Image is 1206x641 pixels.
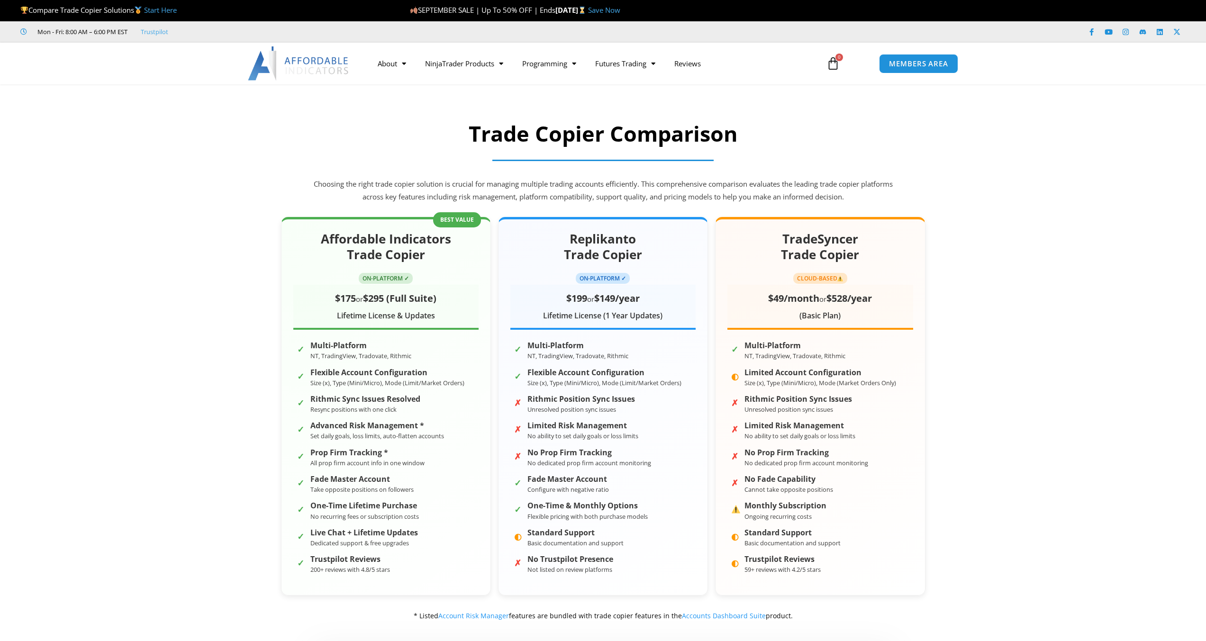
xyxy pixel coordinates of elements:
[744,485,833,494] small: Cannot take opposite positions
[297,475,306,484] span: ✓
[793,273,848,284] span: CLOUD-BASED
[744,512,812,521] small: Ongoing recurring costs
[141,26,168,37] a: Trustpilot
[410,7,417,14] img: 🍂
[727,289,913,307] div: or
[527,475,609,484] strong: Fade Master Account
[731,422,740,430] span: ✗
[297,449,306,457] span: ✓
[416,53,513,74] a: NinjaTrader Products
[588,5,620,15] a: Save Now
[744,475,833,484] strong: No Fade Capability
[310,512,419,521] small: No recurring fees or subscription costs
[579,7,586,14] img: ⌛
[744,555,821,564] strong: Trustpilot Reviews
[310,485,414,494] small: Take opposite positions on followers
[510,309,696,323] div: Lifetime License (1 Year Updates)
[527,501,648,510] strong: One-Time & Monthly Options
[293,231,479,263] h2: Affordable Indicators Trade Copier
[837,276,843,281] img: ⚠
[527,459,651,467] small: No dedicated prop firm account monitoring
[310,341,411,350] strong: Multi-Platform
[731,555,740,564] span: ◐
[297,555,306,564] span: ✓
[731,369,740,377] span: ◐
[310,432,444,440] small: Set daily goals, loss limits, auto-flatten accounts
[368,53,816,74] nav: Menu
[297,342,306,350] span: ✓
[514,502,523,510] span: ✓
[514,395,523,404] span: ✗
[514,369,523,377] span: ✓
[744,448,868,457] strong: No Prop Firm Tracking
[527,555,613,564] strong: No Trustpilot Presence
[527,528,624,537] strong: Standard Support
[359,273,413,284] span: ON-PLATFORM ✓
[297,502,306,510] span: ✓
[744,565,821,574] small: 59+ reviews with 4.2/5 stars
[281,610,925,622] div: * Listed features are bundled with trade copier features in the product.
[310,448,425,457] strong: Prop Firm Tracking *
[310,405,397,414] small: Resync positions with one click
[438,611,509,620] a: Account Risk Manager
[527,512,648,521] small: Flexible pricing with both purchase models
[310,539,409,547] small: Dedicated support & free upgrades
[312,120,895,148] h2: Trade Copier Comparison
[310,395,420,404] strong: Rithmic Sync Issues Resolved
[527,485,609,494] small: Configure with negative ratio
[310,421,444,430] strong: Advanced Risk Management *
[297,422,306,430] span: ✓
[527,565,612,574] small: Not listed on review platforms
[297,529,306,537] span: ✓
[879,54,958,73] a: MEMBERS AREA
[513,53,586,74] a: Programming
[368,53,416,74] a: About
[835,54,843,61] span: 0
[731,342,740,350] span: ✓
[744,395,852,404] strong: Rithmic Position Sync Issues
[731,395,740,404] span: ✗
[310,368,464,377] strong: Flexible Account Configuration
[514,342,523,350] span: ✓
[514,475,523,484] span: ✓
[310,501,419,510] strong: One-Time Lifetime Purchase
[144,5,177,15] a: Start Here
[335,292,356,305] span: $175
[744,341,845,350] strong: Multi-Platform
[682,611,766,620] a: Accounts Dashboard Suite
[527,421,638,430] strong: Limited Risk Management
[410,5,555,15] span: SEPTEMBER SALE | Up To 50% OFF | Ends
[527,405,616,414] small: Unresolved position sync issues
[594,292,640,305] span: $149/year
[566,292,587,305] span: $199
[310,565,390,574] small: 200+ reviews with 4.8/5 stars
[731,529,740,537] span: ◐
[514,529,523,537] span: ◐
[510,289,696,307] div: or
[527,379,681,387] small: Size (x), Type (Mini/Micro), Mode (Limit/Market Orders)
[576,273,630,284] span: ON-PLATFORM ✓
[248,46,350,81] img: LogoAI | Affordable Indicators – NinjaTrader
[527,341,628,350] strong: Multi-Platform
[135,7,142,14] img: 🥇
[744,379,896,387] small: Size (x), Type (Mini/Micro), Mode (Market Orders Only)
[889,60,948,67] span: MEMBERS AREA
[744,432,855,440] small: No ability to set daily goals or loss limits
[293,309,479,323] div: Lifetime License & Updates
[297,369,306,377] span: ✓
[527,448,651,457] strong: No Prop Firm Tracking
[527,432,638,440] small: No ability to set daily goals or loss limits
[727,231,913,263] h2: TradeSyncer Trade Copier
[731,475,740,484] span: ✗
[826,292,872,305] span: $528/year
[297,395,306,404] span: ✓
[744,352,845,360] small: NT, TradingView, Tradovate, Rithmic
[555,5,588,15] strong: [DATE]
[527,539,624,547] small: Basic documentation and support
[363,292,436,305] span: $295 (Full Suite)
[744,368,896,377] strong: Limited Account Configuration
[744,539,841,547] small: Basic documentation and support
[310,379,464,387] small: Size (x), Type (Mini/Micro), Mode (Limit/Market Orders)
[21,7,28,14] img: 🏆
[514,449,523,457] span: ✗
